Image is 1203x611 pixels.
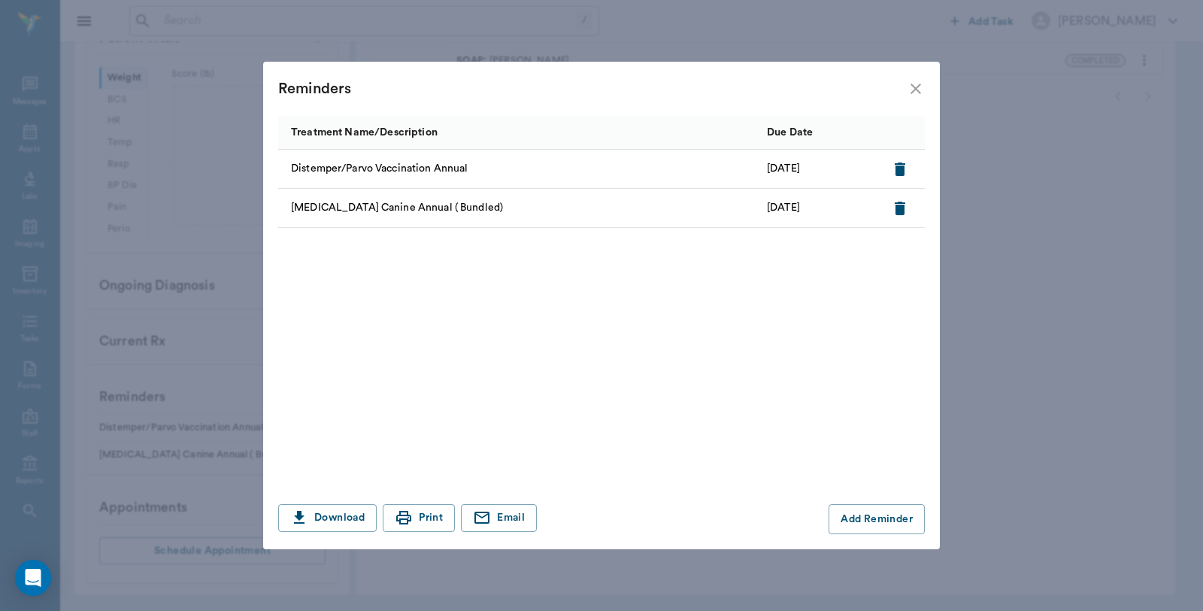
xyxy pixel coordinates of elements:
button: Print [383,504,455,532]
button: Add Reminder [829,504,925,534]
p: Distemper/Parvo Vaccination Annual [291,161,468,177]
p: [DATE] [767,161,800,177]
div: Treatment Name/Description [291,111,438,154]
div: Due Date [759,116,880,150]
button: Email [461,504,537,532]
div: Due Date [767,111,813,154]
button: close [907,80,925,98]
button: Sort [817,122,838,143]
button: Sort [441,122,462,143]
p: [DATE] [767,200,800,216]
button: Sort [891,122,912,143]
p: [MEDICAL_DATA] Canine Annual ( Bundled) [291,200,503,216]
div: Reminders [278,77,907,101]
div: Open Intercom Messenger [15,560,51,596]
div: Treatment Name/Description [278,116,759,150]
button: Download [278,504,377,532]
